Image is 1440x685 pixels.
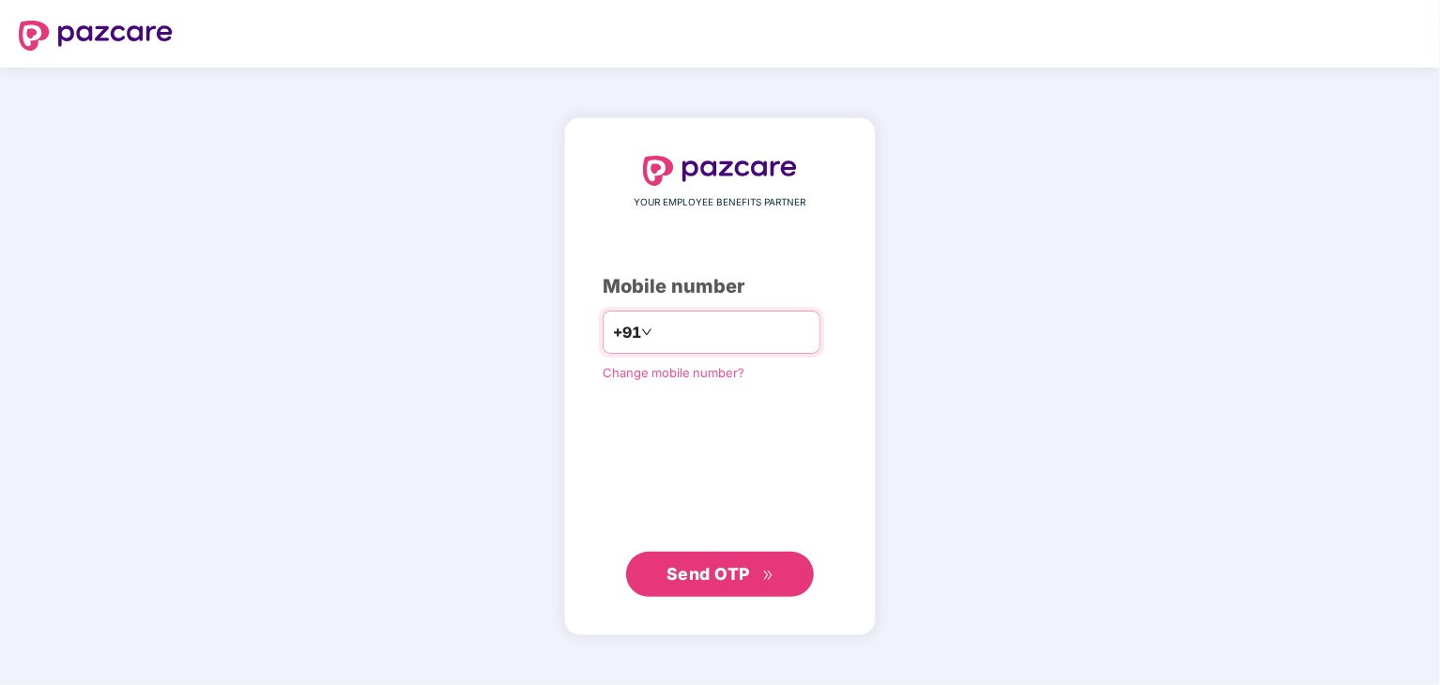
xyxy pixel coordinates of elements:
[641,327,652,338] span: down
[762,570,774,582] span: double-right
[635,195,806,210] span: YOUR EMPLOYEE BENEFITS PARTNER
[613,321,641,344] span: +91
[603,272,837,301] div: Mobile number
[19,21,173,51] img: logo
[626,552,814,597] button: Send OTPdouble-right
[666,564,750,584] span: Send OTP
[643,156,797,186] img: logo
[603,365,744,380] a: Change mobile number?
